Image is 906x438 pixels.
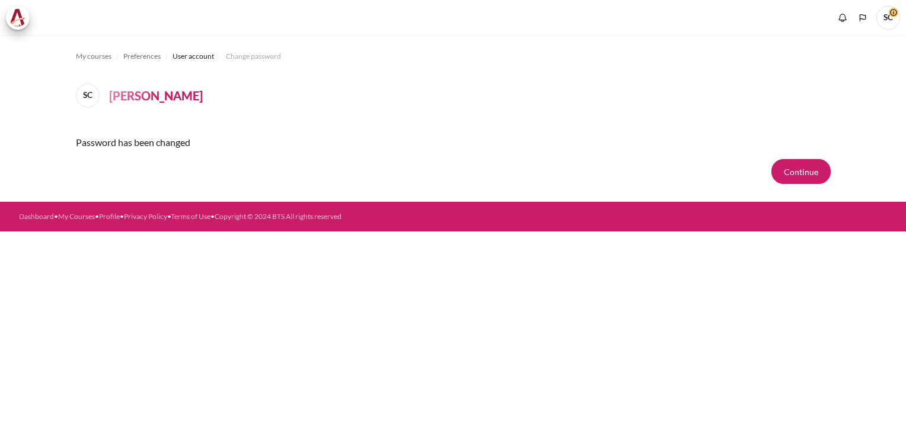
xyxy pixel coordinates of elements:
[834,9,851,27] div: Show notification window with no new notifications
[76,49,111,64] a: My courses
[58,212,95,221] a: My Courses
[76,51,111,62] span: My courses
[171,212,210,221] a: Terms of Use
[854,9,872,27] button: Languages
[124,212,167,221] a: Privacy Policy
[76,47,831,66] nav: Navigation bar
[6,6,36,30] a: Architeck Architeck
[771,159,831,184] button: Continue
[19,211,502,222] div: • • • • •
[173,51,214,62] span: User account
[876,6,900,30] span: SC
[76,126,831,159] div: Password has been changed
[226,51,281,62] span: Change password
[19,212,54,221] a: Dashboard
[76,84,100,107] span: SC
[109,87,203,104] h4: [PERSON_NAME]
[99,212,120,221] a: Profile
[876,6,900,30] a: User menu
[76,84,104,107] a: SC
[123,49,161,64] a: Preferences
[9,9,26,27] img: Architeck
[123,51,161,62] span: Preferences
[215,212,342,221] a: Copyright © 2024 BTS All rights reserved
[226,49,281,64] a: Change password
